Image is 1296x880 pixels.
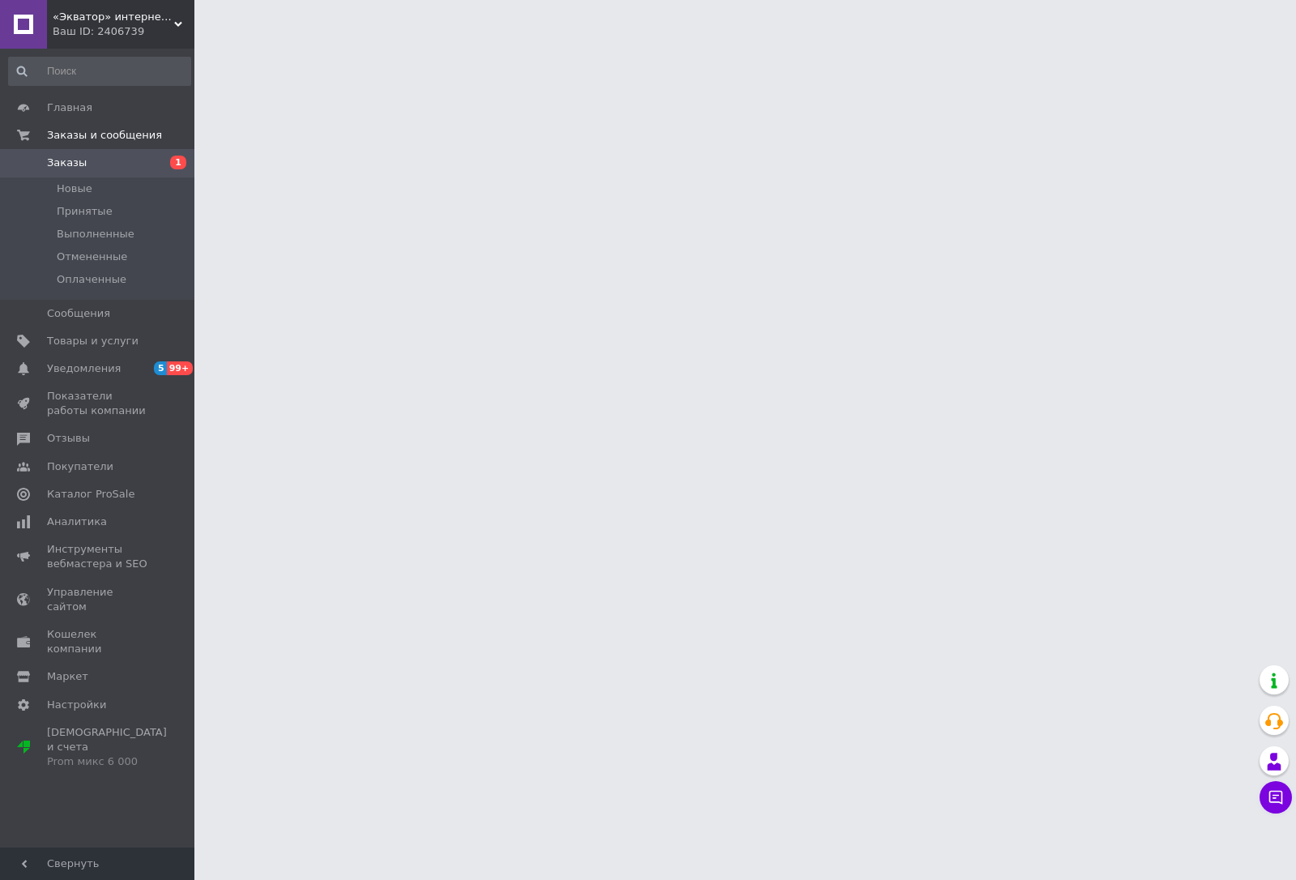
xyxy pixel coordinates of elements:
span: Покупатели [47,459,113,474]
div: Prom микс 6 000 [47,754,167,769]
span: Настройки [47,698,106,712]
span: [DEMOGRAPHIC_DATA] и счета [47,725,167,770]
span: Оплаченные [57,272,126,287]
span: Управление сайтом [47,585,150,614]
span: Аналитика [47,515,107,529]
div: Ваш ID: 2406739 [53,24,194,39]
span: Принятые [57,204,113,219]
span: Маркет [47,669,88,684]
span: Заказы [47,156,87,170]
span: Уведомления [47,361,121,376]
span: Каталог ProSale [47,487,134,502]
span: Товары и услуги [47,334,139,348]
span: 1 [170,156,186,169]
span: Отзывы [47,431,90,446]
input: Поиск [8,57,191,86]
span: Главная [47,100,92,115]
span: Инструменты вебмастера и SEO [47,542,150,571]
span: Отмененные [57,250,127,264]
span: 99+ [167,361,194,375]
span: Выполненные [57,227,134,241]
span: 5 [154,361,167,375]
span: «Экватор» интернет-магазин [53,10,174,24]
button: Чат с покупателем [1260,781,1292,814]
span: Сообщения [47,306,110,321]
span: Показатели работы компании [47,389,150,418]
span: Новые [57,182,92,196]
span: Кошелек компании [47,627,150,656]
span: Заказы и сообщения [47,128,162,143]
